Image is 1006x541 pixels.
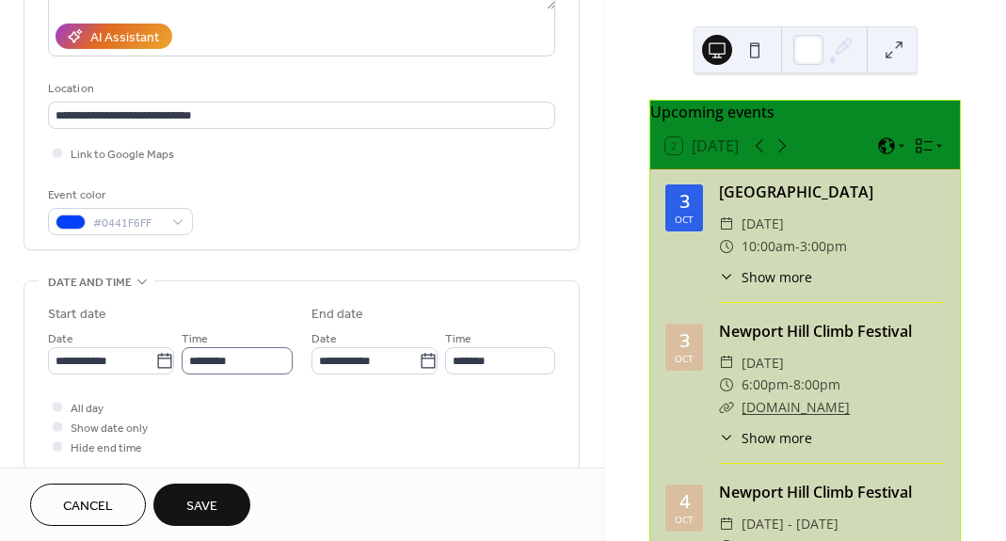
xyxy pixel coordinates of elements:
[675,515,694,524] div: Oct
[71,419,148,438] span: Show date only
[48,273,132,293] span: Date and time
[789,374,793,396] span: -
[71,145,174,165] span: Link to Google Maps
[186,497,217,517] span: Save
[48,329,73,349] span: Date
[719,213,734,235] div: ​
[719,513,734,535] div: ​
[793,374,840,396] span: 8:00pm
[445,329,471,349] span: Time
[71,438,142,458] span: Hide end time
[719,235,734,258] div: ​
[311,305,364,325] div: End date
[679,192,690,211] div: 3
[742,428,812,448] span: Show more
[742,352,784,374] span: [DATE]
[679,331,690,350] div: 3
[48,79,551,99] div: Location
[675,354,694,363] div: Oct
[30,484,146,526] button: Cancel
[48,305,106,325] div: Start date
[675,215,694,224] div: Oct
[719,267,734,287] div: ​
[48,185,189,205] div: Event color
[182,329,208,349] span: Time
[719,482,912,502] a: Newport Hill Climb Festival
[742,374,789,396] span: 6:00pm
[795,235,800,258] span: -
[719,181,945,203] div: [GEOGRAPHIC_DATA]
[719,267,812,287] button: ​Show more
[719,428,734,448] div: ​
[742,235,795,258] span: 10:00am
[742,267,812,287] span: Show more
[719,396,734,419] div: ​
[679,492,690,511] div: 4
[719,321,912,342] a: Newport Hill Climb Festival
[800,235,847,258] span: 3:00pm
[719,428,812,448] button: ​Show more
[742,398,850,416] a: [DOMAIN_NAME]
[71,399,104,419] span: All day
[742,513,838,535] span: [DATE] - [DATE]
[90,28,159,48] div: AI Assistant
[650,101,960,123] div: Upcoming events
[719,352,734,374] div: ​
[56,24,172,49] button: AI Assistant
[311,329,337,349] span: Date
[719,374,734,396] div: ​
[63,497,113,517] span: Cancel
[742,213,784,235] span: [DATE]
[153,484,250,526] button: Save
[93,214,163,233] span: #0441F6FF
